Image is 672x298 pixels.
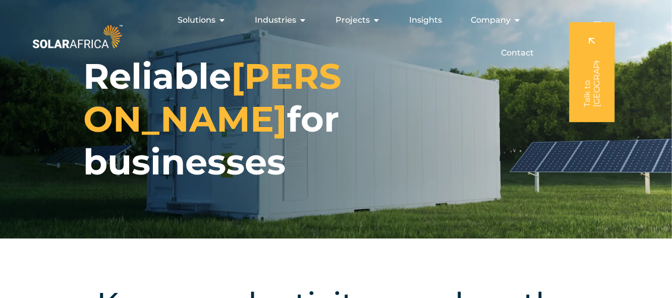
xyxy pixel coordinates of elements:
span: Company [471,14,511,26]
span: [PERSON_NAME] [83,54,342,141]
span: Projects [335,14,370,26]
a: Contact [501,47,534,59]
nav: Menu [125,10,542,63]
div: Menu Toggle [125,10,542,63]
span: Solutions [178,14,215,26]
a: Insights [409,14,442,26]
h1: Reliable for businesses [83,55,361,184]
span: Industries [255,14,296,26]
